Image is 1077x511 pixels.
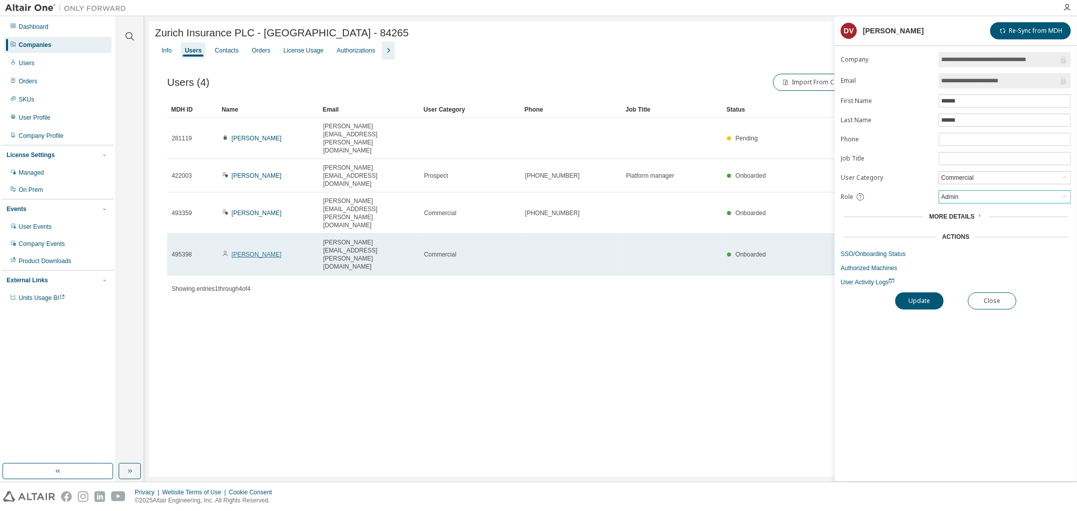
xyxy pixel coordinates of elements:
div: Privacy [135,488,162,496]
div: Companies [19,41,52,49]
a: [PERSON_NAME] [232,210,282,217]
div: User Events [19,223,52,231]
div: SKUs [19,95,34,104]
div: Events [7,205,26,213]
label: Email [841,77,933,85]
div: Company Profile [19,132,64,140]
img: instagram.svg [78,491,88,502]
span: Units Usage BI [19,294,65,301]
div: Contacts [215,46,238,55]
img: youtube.svg [111,491,126,502]
span: Platform manager [626,172,674,180]
div: Orders [19,77,37,85]
a: [PERSON_NAME] [232,135,282,142]
div: Authorizations [337,46,375,55]
label: First Name [841,97,933,105]
div: MDH ID [171,101,214,118]
label: Job Title [841,155,933,163]
div: Company Events [19,240,65,248]
span: 281119 [172,134,192,142]
span: Onboarded [736,251,766,258]
div: Actions [942,233,969,241]
label: Last Name [841,116,933,124]
span: User Activity Logs [841,279,895,286]
a: SSO/Onboarding Status [841,250,1071,258]
span: [PERSON_NAME][EMAIL_ADDRESS][PERSON_NAME][DOMAIN_NAME] [323,197,415,229]
div: Managed [19,169,44,177]
span: Onboarded [736,172,766,179]
div: Dashboard [19,23,48,31]
span: [PHONE_NUMBER] [525,172,580,180]
span: Prospect [424,172,448,180]
div: Status [727,101,993,118]
img: facebook.svg [61,491,72,502]
div: Commercial [939,172,1070,184]
span: Showing entries 1 through 4 of 4 [172,285,250,292]
span: 493359 [172,209,192,217]
div: Admin [939,191,1070,203]
div: User Category [424,101,517,118]
span: Commercial [424,250,456,259]
div: Orders [252,46,271,55]
div: External Links [7,276,48,284]
span: Commercial [424,209,456,217]
div: Name [222,101,315,118]
button: Re-Sync from MDH [990,22,1071,39]
span: [PERSON_NAME][EMAIL_ADDRESS][PERSON_NAME][DOMAIN_NAME] [323,122,415,155]
div: Admin [940,191,960,202]
a: Authorized Machines [841,264,1071,272]
span: [PERSON_NAME][EMAIL_ADDRESS][PERSON_NAME][DOMAIN_NAME] [323,238,415,271]
div: License Usage [283,46,323,55]
a: [PERSON_NAME] [232,172,282,179]
a: [PERSON_NAME] [232,251,282,258]
span: 422003 [172,172,192,180]
span: Pending [736,135,758,142]
button: Update [895,292,944,310]
img: Altair One [5,3,131,13]
button: Close [968,292,1016,310]
label: User Category [841,174,933,182]
span: More Details [929,213,975,220]
div: On Prem [19,186,43,194]
button: Import From CSV [773,74,850,91]
p: © 2025 Altair Engineering, Inc. All Rights Reserved. [135,496,278,505]
img: altair_logo.svg [3,491,55,502]
div: [PERSON_NAME] [863,27,924,35]
span: [PERSON_NAME][EMAIL_ADDRESS][DOMAIN_NAME] [323,164,415,188]
span: Users (4) [167,77,210,88]
div: Website Terms of Use [162,488,229,496]
span: Zurich Insurance PLC - [GEOGRAPHIC_DATA] - 84265 [155,27,408,39]
img: linkedin.svg [94,491,105,502]
div: Info [162,46,172,55]
div: DV [841,23,857,39]
div: Users [19,59,34,67]
div: User Profile [19,114,50,122]
div: Commercial [940,172,975,183]
div: License Settings [7,151,55,159]
span: Role [841,193,853,201]
span: [PHONE_NUMBER] [525,209,580,217]
div: Users [185,46,201,55]
div: Cookie Consent [229,488,278,496]
div: Product Downloads [19,257,71,265]
span: Onboarded [736,210,766,217]
span: 495398 [172,250,192,259]
div: Job Title [626,101,719,118]
div: Phone [525,101,618,118]
div: Email [323,101,416,118]
label: Phone [841,135,933,143]
label: Company [841,56,933,64]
